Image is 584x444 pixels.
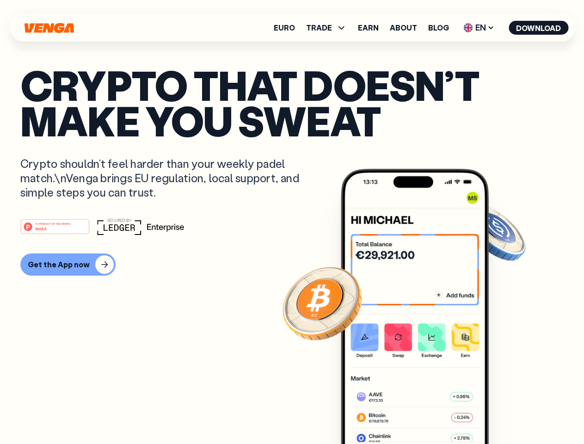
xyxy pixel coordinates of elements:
a: #1 PRODUCT OF THE MONTHWeb3 [20,224,90,236]
svg: Home [23,23,75,33]
img: Bitcoin [281,261,364,345]
a: Get the App now [20,253,564,276]
div: Get the App now [28,260,90,269]
button: Download [509,21,568,35]
a: Earn [358,24,379,31]
button: Get the App now [20,253,116,276]
img: flag-uk [463,23,473,32]
span: EN [460,20,498,35]
img: USDC coin [461,199,528,265]
span: TRADE [306,22,347,33]
a: Blog [428,24,449,31]
p: Crypto shouldn’t feel harder than your weekly padel match.\nVenga brings EU regulation, local sup... [20,156,313,200]
tspan: #1 PRODUCT OF THE MONTH [35,222,70,225]
tspan: Web3 [35,226,47,231]
a: Euro [274,24,295,31]
a: About [390,24,417,31]
p: Crypto that doesn’t make you sweat [20,67,564,138]
span: TRADE [306,24,332,31]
